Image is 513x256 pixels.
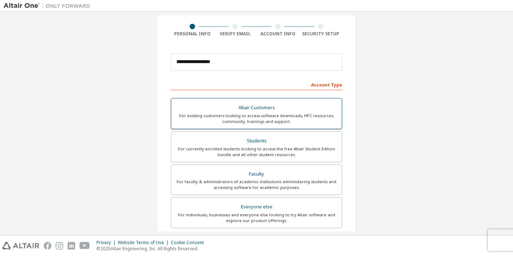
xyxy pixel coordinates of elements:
div: Security Setup [299,31,342,37]
div: For existing customers looking to access software downloads, HPC resources, community, trainings ... [176,113,337,124]
div: For faculty & administrators of academic institutions administering students and accessing softwa... [176,179,337,190]
img: instagram.svg [56,242,63,250]
div: Website Terms of Use [118,240,171,246]
div: Everyone else [176,202,337,212]
div: Account Info [256,31,299,37]
img: altair_logo.svg [2,242,39,250]
div: Altair Customers [176,103,337,113]
div: Account Type [171,79,342,90]
div: Students [176,136,337,146]
div: Cookie Consent [171,240,208,246]
div: Verify Email [214,31,257,37]
div: For individuals, businesses and everyone else looking to try Altair software and explore our prod... [176,212,337,224]
div: For currently enrolled students looking to access the free Altair Student Edition bundle and all ... [176,146,337,158]
p: © 2025 Altair Engineering, Inc. All Rights Reserved. [96,246,208,252]
img: linkedin.svg [68,242,75,250]
img: facebook.svg [44,242,51,250]
div: Privacy [96,240,118,246]
img: Altair One [4,2,94,9]
img: youtube.svg [79,242,90,250]
div: Personal Info [171,31,214,37]
div: Faculty [176,169,337,179]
